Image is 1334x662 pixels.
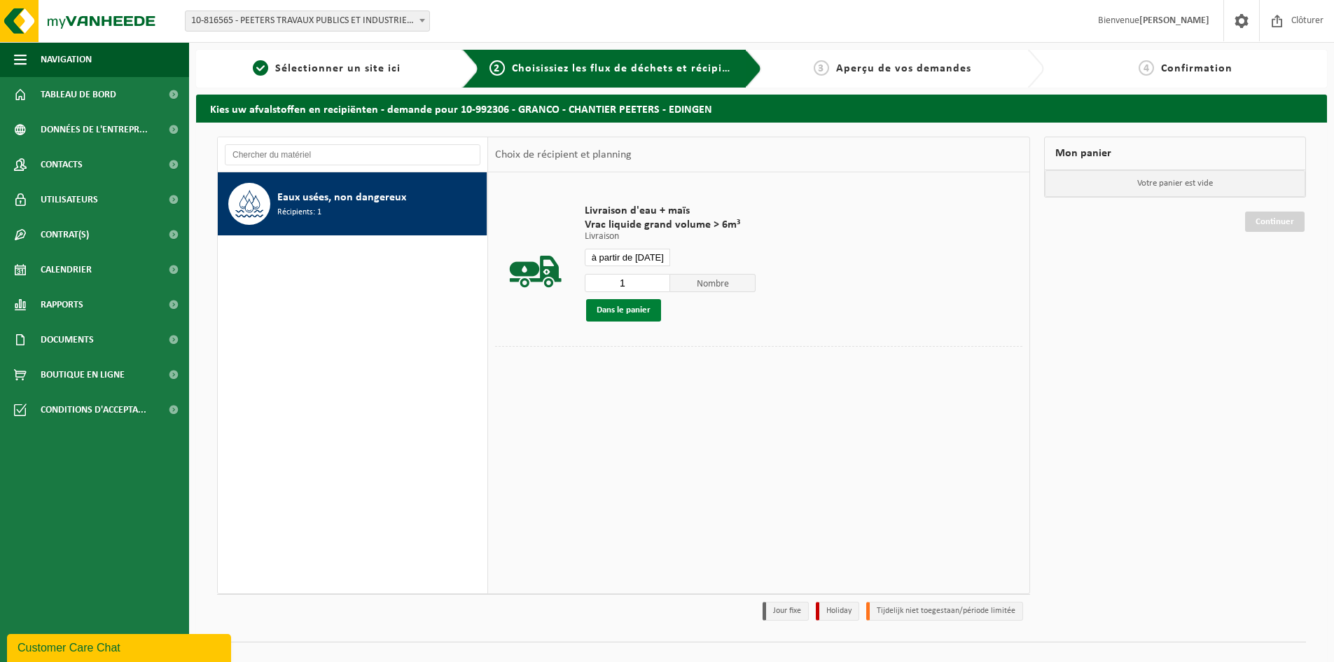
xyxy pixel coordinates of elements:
input: Sélectionnez date [585,249,670,266]
h2: Kies uw afvalstoffen en recipiënten - demande pour 10-992306 - GRANCO - CHANTIER PEETERS - EDINGEN [196,95,1327,122]
span: 10-816565 - PEETERS TRAVAUX PUBLICS ET INDUSTRIELS SA - FLÉMALLE [185,11,430,32]
strong: [PERSON_NAME] [1139,15,1209,26]
li: Holiday [816,602,859,621]
span: Documents [41,322,94,357]
li: Jour fixe [763,602,809,621]
span: Calendrier [41,252,92,287]
span: Boutique en ligne [41,357,125,392]
span: 4 [1139,60,1154,76]
div: Mon panier [1044,137,1306,170]
span: Navigation [41,42,92,77]
span: Contrat(s) [41,217,89,252]
span: Contacts [41,147,83,182]
span: Données de l'entrepr... [41,112,148,147]
span: Confirmation [1161,63,1232,74]
p: Livraison [585,232,756,242]
span: Eaux usées, non dangereux [277,189,406,206]
a: Continuer [1245,212,1305,232]
button: Eaux usées, non dangereux Récipients: 1 [218,172,487,235]
iframe: chat widget [7,631,234,662]
span: 10-816565 - PEETERS TRAVAUX PUBLICS ET INDUSTRIELS SA - FLÉMALLE [186,11,429,31]
button: Dans le panier [586,299,661,322]
span: Choisissiez les flux de déchets et récipients [512,63,745,74]
span: Sélectionner un site ici [275,63,401,74]
li: Tijdelijk niet toegestaan/période limitée [866,602,1023,621]
span: Récipients: 1 [277,206,321,219]
span: Tableau de bord [41,77,116,112]
a: 1Sélectionner un site ici [203,60,451,77]
span: Nombre [670,274,756,292]
span: Aperçu de vos demandes [836,63,971,74]
span: Livraison d'eau + maïs [585,204,756,218]
span: 3 [814,60,829,76]
div: Choix de récipient et planning [488,137,639,172]
span: 1 [253,60,268,76]
span: Conditions d'accepta... [41,392,146,427]
p: Votre panier est vide [1045,170,1305,197]
span: Utilisateurs [41,182,98,217]
input: Chercher du matériel [225,144,480,165]
span: 2 [489,60,505,76]
span: Vrac liquide grand volume > 6m³ [585,218,756,232]
span: Rapports [41,287,83,322]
